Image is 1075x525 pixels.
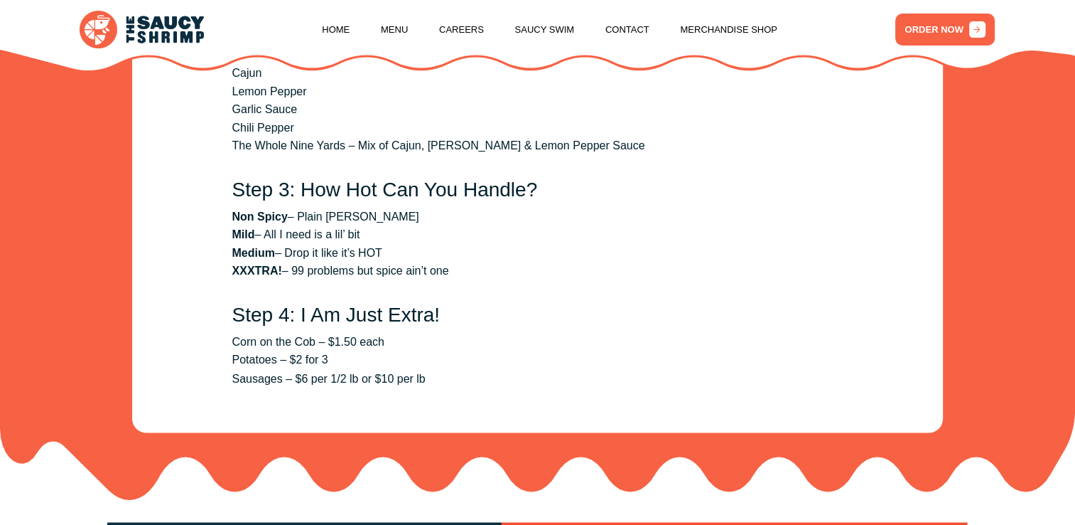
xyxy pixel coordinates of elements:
[232,265,282,277] strong: XXXTRA!
[605,3,649,57] a: Contact
[232,303,843,327] h3: Step 4: I Am Just Extra!
[322,3,350,57] a: Home
[232,262,843,280] li: – 99 problems but spice ain’t one
[895,14,995,46] a: ORDER NOW
[232,226,843,244] li: – All I need is a lil’ bit
[515,3,575,57] a: Saucy Swim
[232,83,843,101] li: Lemon Pepper
[381,3,408,57] a: Menu
[232,211,288,223] strong: Non Spicy
[232,228,255,240] strong: Mild
[439,3,484,57] a: Careers
[232,178,843,202] h3: Step 3: How Hot Can You Handle?
[80,11,204,48] img: logo
[232,333,843,351] li: Corn on the Cob – $1.50 each
[680,3,777,57] a: Merchandise Shop
[232,137,843,155] li: The Whole Nine Yards – Mix of Cajun, [PERSON_NAME] & Lemon Pepper Sauce
[232,247,275,259] strong: Medium
[232,100,843,119] li: Garlic Sauce
[232,119,843,137] li: Chili Pepper
[232,208,843,226] li: – Plain [PERSON_NAME]
[232,369,843,388] li: Sausages – $6 per 1/2 lb or $10 per lb
[232,244,843,262] li: – Drop it like it’s HOT
[232,351,843,369] li: Potatoes – $2 for 3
